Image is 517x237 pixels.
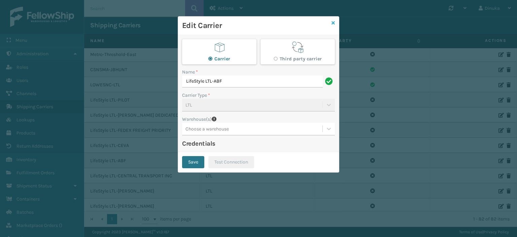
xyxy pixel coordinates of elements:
h4: Credentials [182,140,335,148]
label: Third party carrier [274,56,322,62]
div: Choose a warehouse [185,125,229,132]
button: Save [182,156,204,168]
label: Carrier Type [182,92,210,99]
h3: Edit Carrier [182,21,329,31]
label: Name [182,68,198,76]
button: Test Connection [208,156,254,168]
label: Carrier [208,56,230,62]
label: Warehouse(s) [182,116,212,123]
